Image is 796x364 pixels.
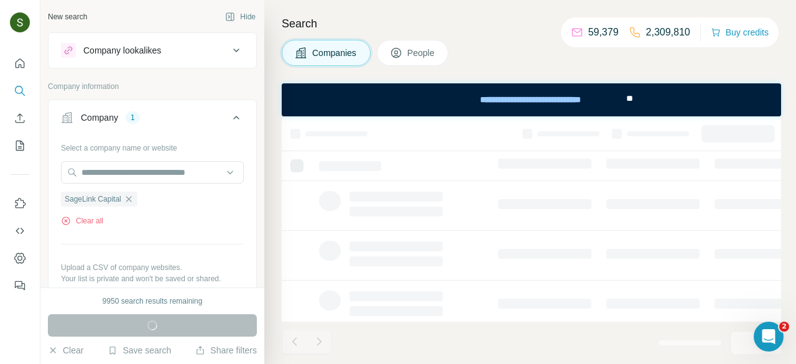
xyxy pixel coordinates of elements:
p: 2,309,810 [646,25,690,40]
span: People [407,47,436,59]
button: Share filters [195,344,257,357]
button: Enrich CSV [10,107,30,129]
button: Use Surfe on LinkedIn [10,192,30,215]
button: Buy credits [711,24,769,41]
button: Company1 [49,103,256,138]
div: Select a company name or website [61,138,244,154]
button: Feedback [10,274,30,297]
span: Companies [312,47,358,59]
iframe: Banner [282,83,781,116]
h4: Search [282,15,781,32]
p: Upload a CSV of company websites. [61,262,244,273]
img: Avatar [10,12,30,32]
div: 9950 search results remaining [103,296,203,307]
span: 2 [779,322,789,332]
p: Company information [48,81,257,92]
button: Quick start [10,52,30,75]
button: Search [10,80,30,102]
button: Clear all [61,215,103,226]
button: Hide [216,7,264,26]
button: Clear [48,344,83,357]
button: Company lookalikes [49,35,256,65]
button: Save search [108,344,171,357]
p: 59,379 [588,25,619,40]
p: Your list is private and won't be saved or shared. [61,273,244,284]
span: SageLink Capital [65,194,121,205]
div: 1 [126,112,140,123]
button: Use Surfe API [10,220,30,242]
iframe: Intercom live chat [754,322,784,352]
button: Dashboard [10,247,30,269]
div: New search [48,11,87,22]
button: My lists [10,134,30,157]
div: Company [81,111,118,124]
div: Company lookalikes [83,44,161,57]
